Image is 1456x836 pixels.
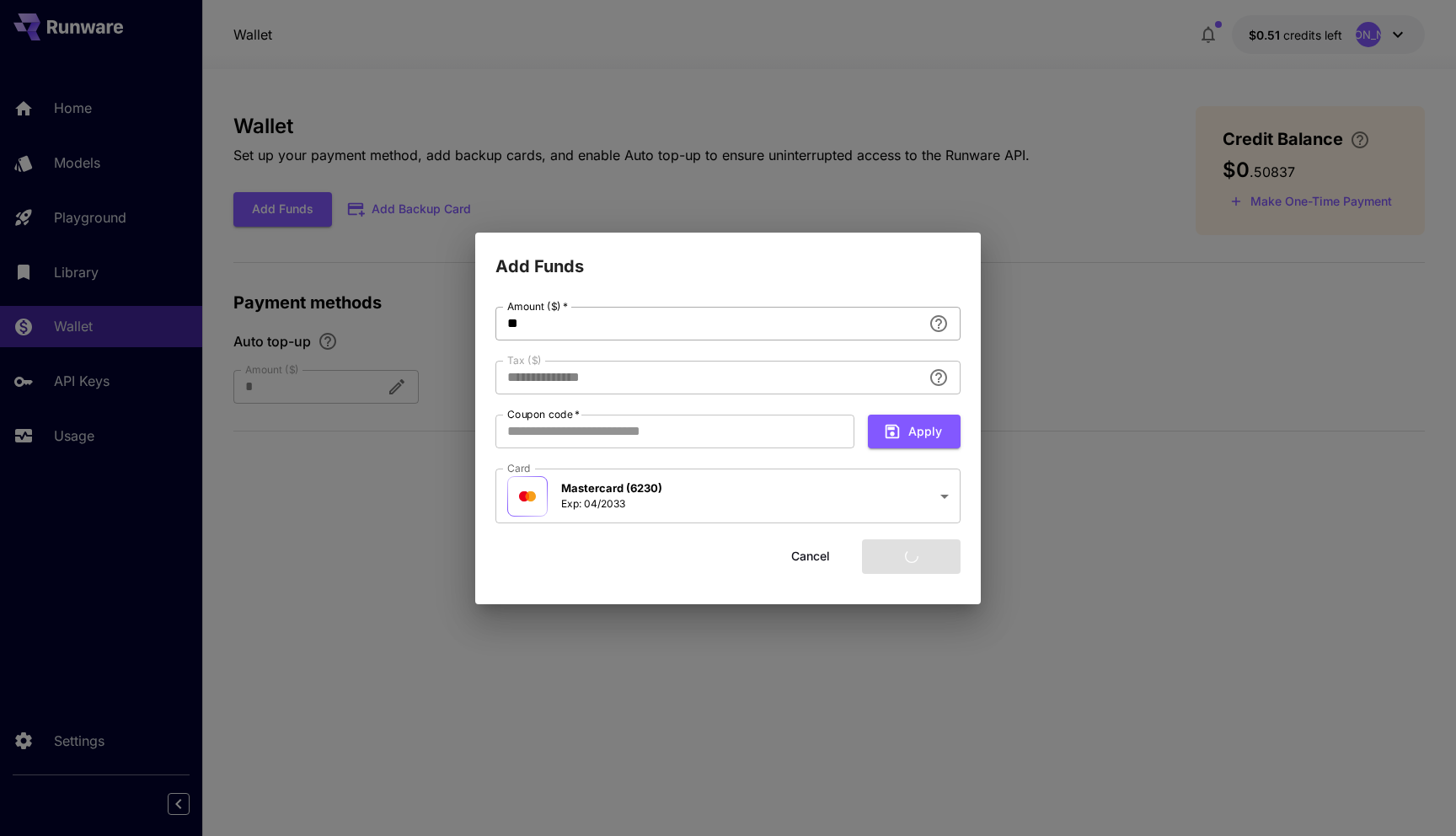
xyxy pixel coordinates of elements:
[507,461,531,475] label: Card
[507,353,542,367] label: Tax ($)
[475,233,981,280] h2: Add Funds
[561,480,662,497] p: Mastercard (6230)
[561,496,662,512] p: Exp: 04/2033
[507,407,580,421] label: Coupon code
[507,299,568,313] label: Amount ($)
[773,539,848,574] button: Cancel
[868,415,961,449] button: Apply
